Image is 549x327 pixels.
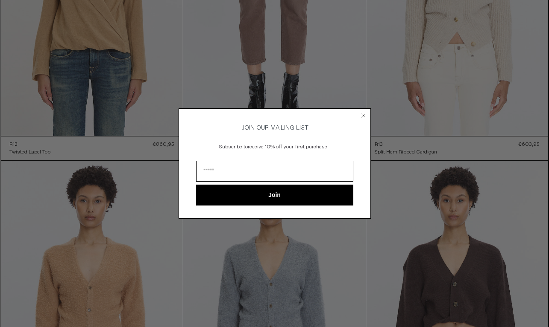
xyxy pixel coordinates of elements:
[359,111,367,120] button: Close dialog
[196,185,353,205] button: Join
[248,144,327,150] span: receive 10% off your first purchase
[219,144,248,150] span: Subscribe to
[241,124,308,132] span: JOIN OUR MAILING LIST
[196,161,353,182] input: Email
